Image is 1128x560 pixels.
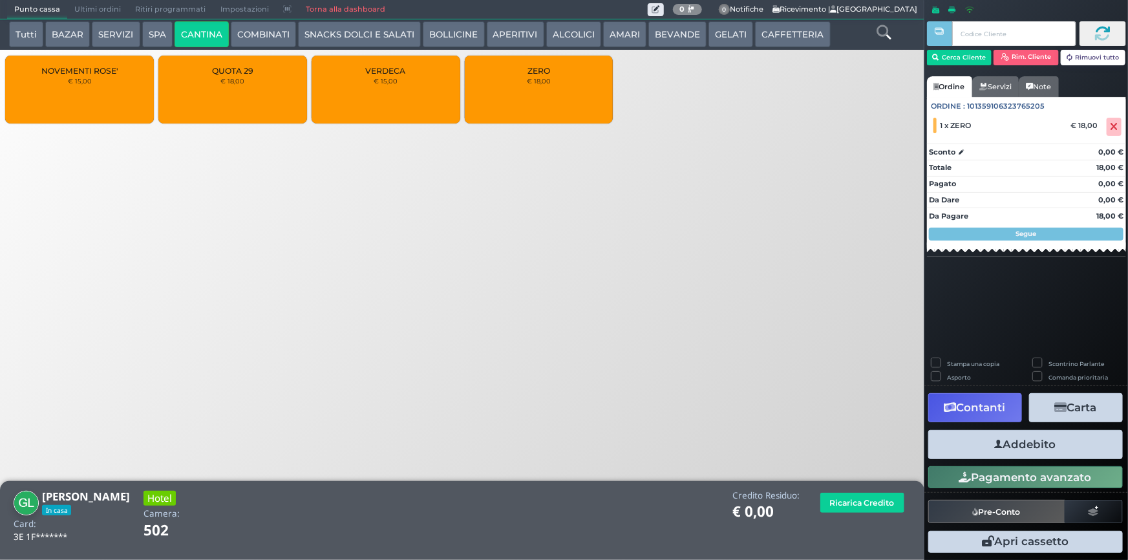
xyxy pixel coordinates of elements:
button: CAFFETTERIA [755,21,830,47]
span: 101359106323765205 [968,101,1045,112]
strong: Da Dare [929,195,959,204]
button: Rim. Cliente [994,50,1059,65]
span: Ordine : [931,101,966,112]
button: GELATI [708,21,753,47]
a: Servizi [972,76,1019,97]
span: Impostazioni [213,1,276,19]
h1: 502 [144,522,205,539]
h1: € 0,00 [732,504,800,520]
button: Pre-Conto [928,500,1065,523]
span: In casa [42,505,71,515]
h4: Camera: [144,509,180,519]
button: Ricarica Credito [820,493,904,513]
button: BAZAR [45,21,90,47]
img: Giovanni Lonigro [14,491,39,516]
strong: 18,00 € [1096,211,1123,221]
span: QUOTA 29 [212,66,253,76]
div: € 18,00 [1069,121,1104,130]
span: Ultimi ordini [67,1,128,19]
strong: Pagato [929,179,956,188]
a: Note [1019,76,1058,97]
h3: Hotel [144,491,176,506]
input: Codice Cliente [952,21,1076,46]
span: 1 x ZERO [941,121,972,130]
label: Stampa una copia [947,360,999,368]
a: Ordine [927,76,972,97]
span: ZERO [527,66,550,76]
button: CANTINA [175,21,229,47]
strong: Da Pagare [929,211,968,221]
strong: Totale [929,163,952,172]
b: 0 [679,5,685,14]
strong: 0,00 € [1098,147,1123,156]
a: Torna alla dashboard [299,1,392,19]
h4: Card: [14,519,36,529]
span: Punto cassa [7,1,67,19]
button: Apri cassetto [928,531,1123,553]
button: SNACKS DOLCI E SALATI [298,21,421,47]
button: Rimuovi tutto [1061,50,1126,65]
button: Cerca Cliente [927,50,992,65]
button: SERVIZI [92,21,140,47]
button: BEVANDE [648,21,707,47]
button: AMARI [603,21,646,47]
button: Contanti [928,393,1022,422]
button: Tutti [9,21,43,47]
small: € 18,00 [220,77,244,85]
span: NOVEMENTI ROSE' [41,66,118,76]
label: Asporto [947,373,971,382]
button: BOLLICINE [423,21,484,47]
button: Carta [1029,393,1123,422]
button: Addebito [928,430,1123,459]
b: [PERSON_NAME] [42,489,130,504]
strong: Segue [1016,230,1037,238]
span: 0 [719,4,730,16]
small: € 15,00 [374,77,398,85]
span: Ritiri programmati [128,1,213,19]
small: € 18,00 [527,77,551,85]
button: COMBINATI [231,21,296,47]
small: € 15,00 [68,77,92,85]
span: VERDECA [366,66,406,76]
button: ALCOLICI [546,21,601,47]
button: SPA [142,21,173,47]
label: Scontrino Parlante [1049,360,1105,368]
h4: Credito Residuo: [732,491,800,501]
strong: 0,00 € [1098,179,1123,188]
strong: 18,00 € [1096,163,1123,172]
button: APERITIVI [487,21,544,47]
strong: 0,00 € [1098,195,1123,204]
strong: Sconto [929,147,955,158]
button: Pagamento avanzato [928,466,1123,488]
label: Comanda prioritaria [1049,373,1109,382]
